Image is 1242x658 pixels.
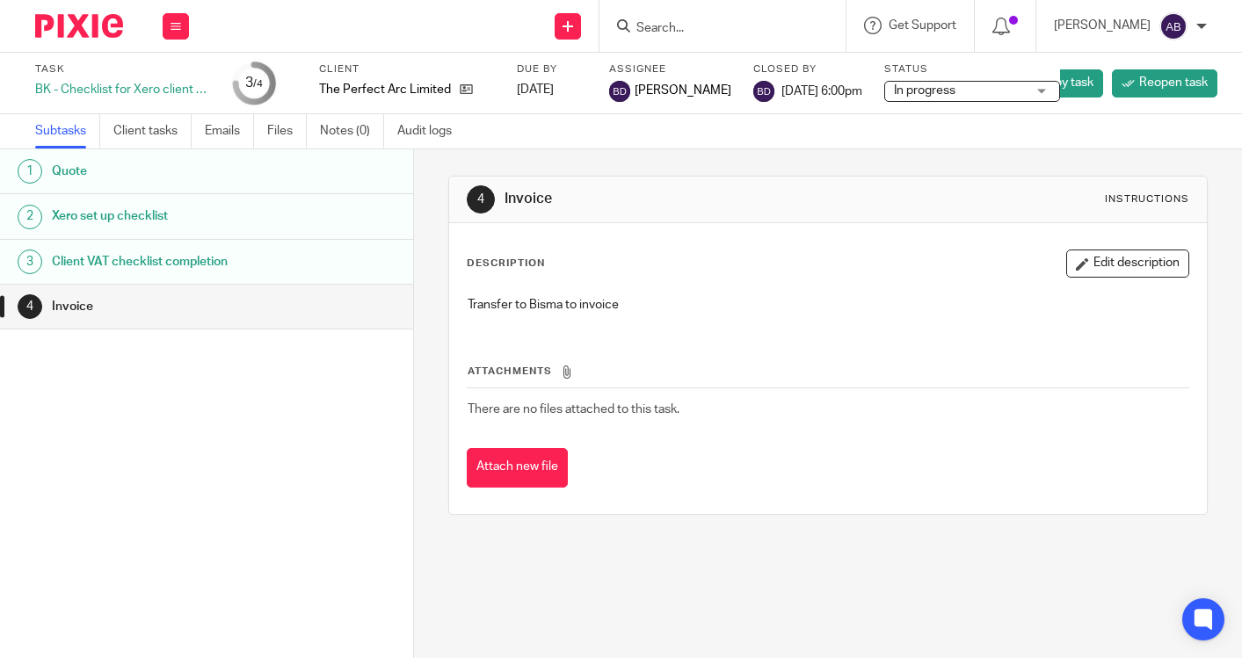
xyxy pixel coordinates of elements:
[18,249,42,274] div: 3
[1139,74,1208,91] span: Reopen task
[245,73,263,93] div: 3
[113,114,192,148] a: Client tasks
[468,366,552,376] span: Attachments
[52,249,281,275] h1: Client VAT checklist completion
[319,62,495,76] label: Client
[468,403,679,416] span: There are no files attached to this task.
[884,62,1060,76] label: Status
[205,114,254,148] a: Emails
[1066,249,1189,278] button: Edit description
[635,82,731,99] span: [PERSON_NAME]
[517,81,587,98] div: [DATE]
[517,62,587,76] label: Due by
[505,190,866,208] h1: Invoice
[320,114,384,148] a: Notes (0)
[467,257,545,271] p: Description
[635,21,793,37] input: Search
[18,205,42,229] div: 2
[1054,17,1151,34] p: [PERSON_NAME]
[468,296,1188,314] p: Transfer to Bisma to invoice
[889,19,956,32] span: Get Support
[1105,192,1189,206] div: Instructions
[319,81,451,98] p: The Perfect Arc Limited
[1039,74,1093,91] span: Copy task
[609,62,731,76] label: Assignee
[52,293,281,320] h1: Invoice
[253,79,263,89] small: /4
[467,448,568,488] button: Attach new file
[753,81,774,102] img: svg%3E
[894,84,955,97] span: In progress
[267,114,307,148] a: Files
[18,294,42,319] div: 4
[35,81,211,98] div: BK - Checklist for Xero client set up
[52,203,281,229] h1: Xero set up checklist
[609,81,630,102] img: svg%3E
[35,14,123,38] img: Pixie
[781,84,862,97] span: [DATE] 6:00pm
[753,62,862,76] label: Closed by
[1159,12,1188,40] img: svg%3E
[18,159,42,184] div: 1
[1112,69,1217,98] a: Reopen task
[467,185,495,213] div: 4
[35,114,100,148] a: Subtasks
[35,62,211,76] label: Task
[397,114,465,148] a: Audit logs
[52,158,281,184] h1: Quote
